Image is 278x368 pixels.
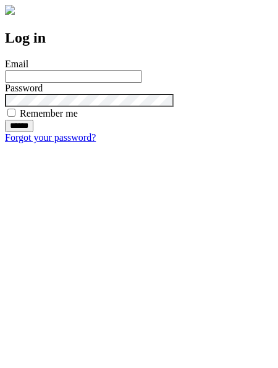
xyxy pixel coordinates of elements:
label: Remember me [20,108,78,119]
h2: Log in [5,30,273,46]
label: Email [5,59,28,69]
label: Password [5,83,43,93]
img: logo-4e3dc11c47720685a147b03b5a06dd966a58ff35d612b21f08c02c0306f2b779.png [5,5,15,15]
a: Forgot your password? [5,132,96,143]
